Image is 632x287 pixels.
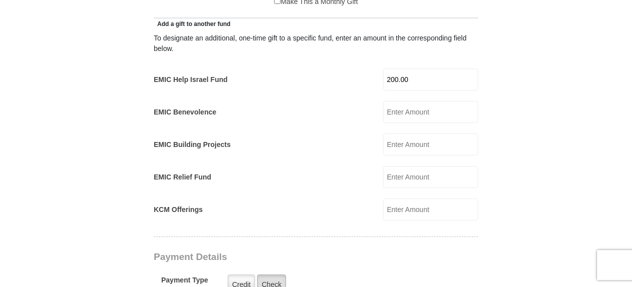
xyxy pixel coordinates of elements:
span: Add a gift to another fund [154,20,231,27]
h3: Payment Details [154,251,408,263]
label: EMIC Help Israel Fund [154,74,228,85]
input: Enter Amount [383,166,478,188]
label: KCM Offerings [154,204,203,215]
label: EMIC Benevolence [154,107,216,117]
label: EMIC Building Projects [154,139,231,150]
input: Enter Amount [383,101,478,123]
div: To designate an additional, one-time gift to a specific fund, enter an amount in the correspondin... [154,33,478,54]
input: Enter Amount [383,68,478,90]
input: Enter Amount [383,198,478,220]
input: Enter Amount [383,133,478,155]
label: EMIC Relief Fund [154,172,211,182]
